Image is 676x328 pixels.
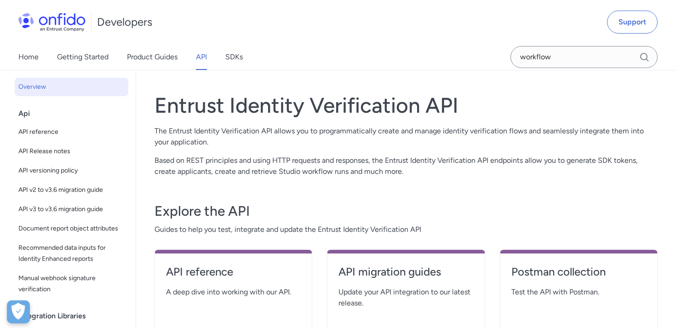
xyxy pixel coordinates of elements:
[18,273,125,295] span: Manual webhook signature verification
[15,123,128,141] a: API reference
[511,287,646,298] span: Test the API with Postman.
[18,81,125,92] span: Overview
[15,269,128,299] a: Manual webhook signature verification
[166,287,301,298] span: A deep dive into working with our API.
[155,202,658,220] h3: Explore the API
[225,44,243,70] a: SDKs
[510,46,658,68] input: Onfido search input field
[166,265,301,279] h4: API reference
[18,184,125,196] span: API v2 to v3.6 migration guide
[15,181,128,199] a: API v2 to v3.6 migration guide
[97,15,152,29] h1: Developers
[511,265,646,279] h4: Postman collection
[338,265,473,279] h4: API migration guides
[18,165,125,176] span: API versioning policy
[57,44,109,70] a: Getting Started
[18,13,86,31] img: Onfido Logo
[338,287,473,309] span: Update your API integration to our latest release.
[196,44,207,70] a: API
[18,104,132,123] div: Api
[338,265,473,287] a: API migration guides
[18,44,39,70] a: Home
[15,142,128,161] a: API Release notes
[7,300,30,323] button: Open Preferences
[18,127,125,138] span: API reference
[15,239,128,268] a: Recommended data inputs for Identity Enhanced reports
[7,300,30,323] div: Cookie Preferences
[166,265,301,287] a: API reference
[18,223,125,234] span: Document report object attributes
[18,242,125,265] span: Recommended data inputs for Identity Enhanced reports
[15,219,128,238] a: Document report object attributes
[15,200,128,219] a: API v3 to v3.6 migration guide
[155,92,658,118] h1: Entrust Identity Verification API
[155,155,658,177] p: Based on REST principles and using HTTP requests and responses, the Entrust Identity Verification...
[607,11,658,34] a: Support
[15,161,128,180] a: API versioning policy
[18,204,125,215] span: API v3 to v3.6 migration guide
[18,307,132,325] div: Integration Libraries
[15,78,128,96] a: Overview
[511,265,646,287] a: Postman collection
[155,224,658,235] span: Guides to help you test, integrate and update the Entrust Identity Verification API
[155,126,658,148] p: The Entrust Identity Verification API allows you to programmatically create and manage identity v...
[18,146,125,157] span: API Release notes
[127,44,178,70] a: Product Guides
